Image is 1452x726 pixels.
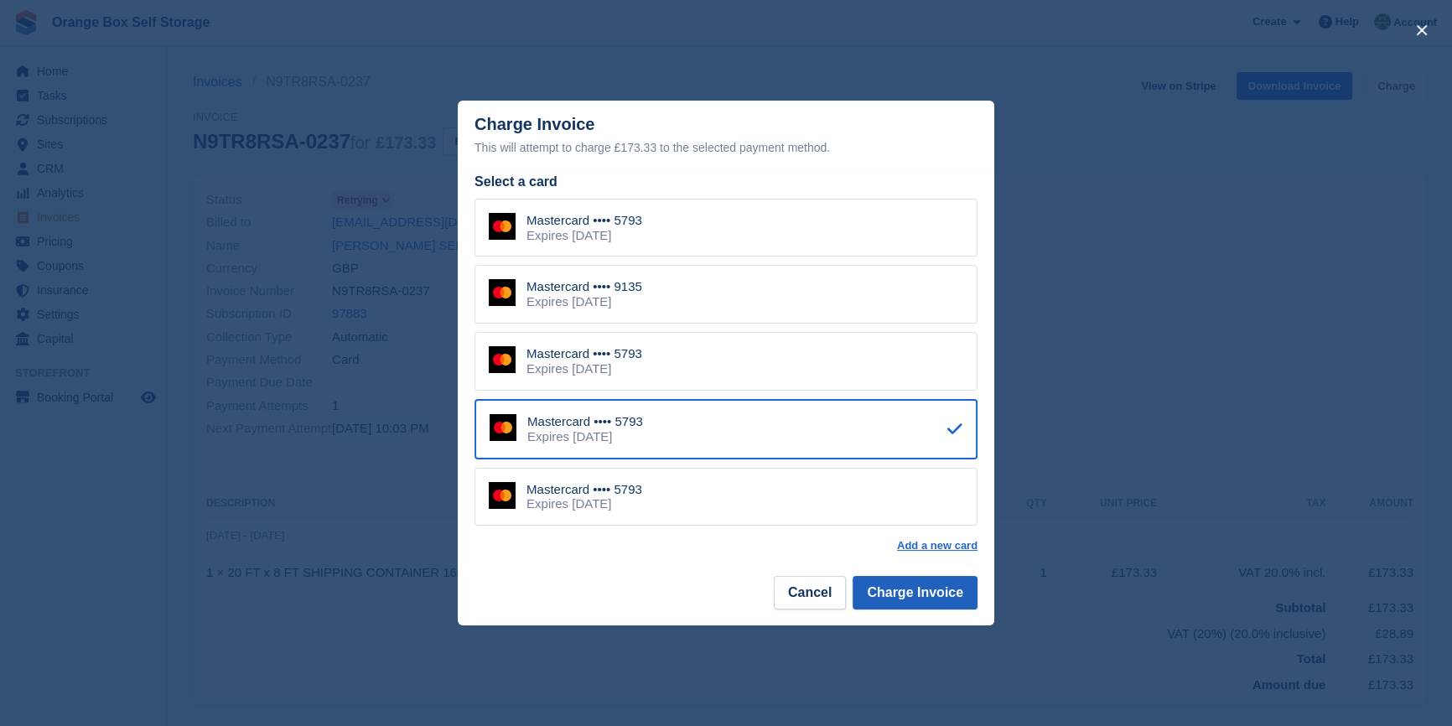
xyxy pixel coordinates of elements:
[526,213,642,228] div: Mastercard •••• 5793
[1408,17,1435,44] button: close
[527,414,643,429] div: Mastercard •••• 5793
[489,213,516,240] img: Mastercard Logo
[526,361,642,376] div: Expires [DATE]
[526,346,642,361] div: Mastercard •••• 5793
[526,496,642,511] div: Expires [DATE]
[474,115,978,158] div: Charge Invoice
[527,429,643,444] div: Expires [DATE]
[853,576,978,609] button: Charge Invoice
[526,294,642,309] div: Expires [DATE]
[474,137,978,158] div: This will attempt to charge £173.33 to the selected payment method.
[489,346,516,373] img: Mastercard Logo
[897,539,978,552] a: Add a new card
[526,279,642,294] div: Mastercard •••• 9135
[526,482,642,497] div: Mastercard •••• 5793
[490,414,516,441] img: Mastercard Logo
[474,172,978,192] div: Select a card
[489,279,516,306] img: Mastercard Logo
[774,576,846,609] button: Cancel
[489,482,516,509] img: Mastercard Logo
[526,228,642,243] div: Expires [DATE]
